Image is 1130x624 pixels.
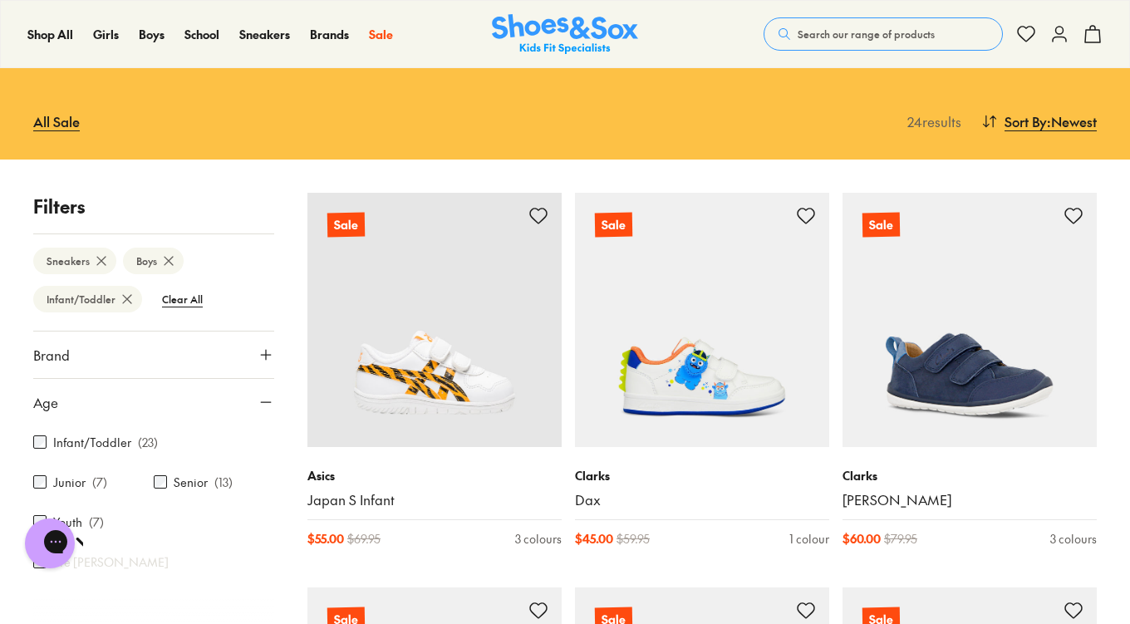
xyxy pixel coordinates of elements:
span: Girls [93,26,119,42]
a: Shop All [27,26,73,43]
a: School [184,26,219,43]
span: $ 69.95 [347,530,381,548]
a: Boys [139,26,165,43]
p: Filters [33,193,274,220]
p: Sale [862,213,900,238]
label: Junior [53,474,86,491]
a: Dax [575,491,829,509]
p: ( 7 ) [92,474,107,491]
p: ( 7 ) [89,513,104,531]
a: Sale [843,193,1097,447]
a: Brands [310,26,349,43]
btn: Sneakers [33,248,116,274]
iframe: Gorgias live chat messenger [17,513,83,574]
p: 24 results [901,111,961,131]
span: $ 45.00 [575,530,613,548]
p: Asics [307,467,562,484]
span: : Newest [1047,111,1097,131]
label: Pre [PERSON_NAME] [53,553,169,571]
span: $ 55.00 [307,530,344,548]
span: Sale [369,26,393,42]
button: Brand [33,332,274,378]
a: Sale [575,193,829,447]
btn: Boys [123,248,184,274]
p: ( 13 ) [214,474,233,491]
span: Age [33,392,58,412]
button: Search our range of products [764,17,1003,51]
a: Japan S Infant [307,491,562,509]
label: Infant/Toddler [53,434,131,451]
button: Sort By:Newest [981,103,1097,140]
div: 1 colour [789,530,829,548]
span: Brands [310,26,349,42]
div: 3 colours [1050,530,1097,548]
span: Brand [33,345,70,365]
img: SNS_Logo_Responsive.svg [492,14,638,55]
span: $ 60.00 [843,530,881,548]
a: Sale [369,26,393,43]
div: 3 colours [515,530,562,548]
a: [PERSON_NAME] [843,491,1097,509]
btn: Clear All [149,284,216,314]
p: Clarks [575,467,829,484]
p: Sale [595,213,632,238]
a: Sale [307,193,562,447]
p: ( 23 ) [138,434,158,451]
span: School [184,26,219,42]
span: Sort By [1005,111,1047,131]
button: Age [33,379,274,425]
span: Boys [139,26,165,42]
span: $ 79.95 [884,530,917,548]
span: Sneakers [239,26,290,42]
p: Sale [327,213,365,238]
label: Senior [174,474,208,491]
span: Shop All [27,26,73,42]
a: Girls [93,26,119,43]
a: Shoes & Sox [492,14,638,55]
btn: Infant/Toddler [33,286,142,312]
p: Clarks [843,467,1097,484]
span: Search our range of products [798,27,935,42]
a: Sneakers [239,26,290,43]
a: All Sale [33,103,80,140]
span: $ 59.95 [617,530,650,548]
